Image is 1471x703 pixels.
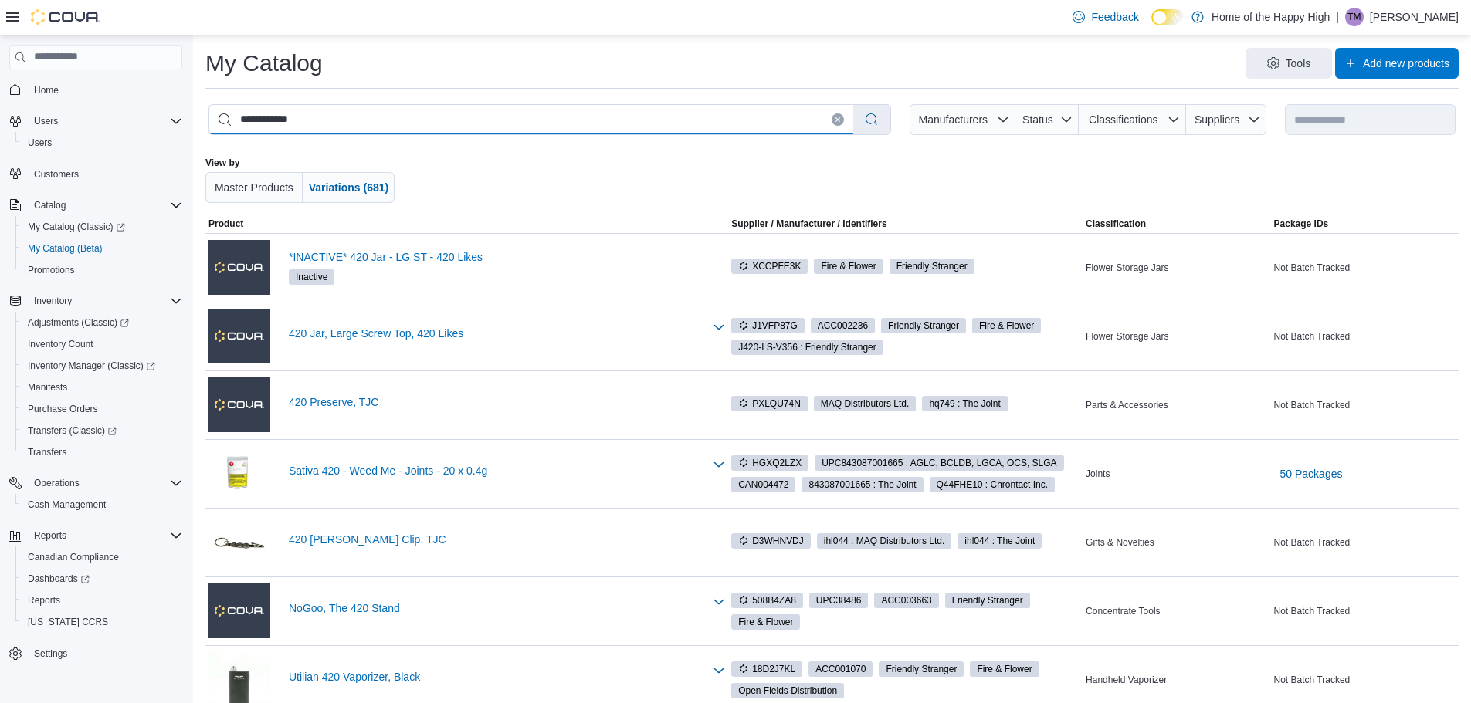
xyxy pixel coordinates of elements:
[888,319,959,333] span: Friendly Stranger
[1091,9,1138,25] span: Feedback
[1271,602,1459,620] div: Not Batch Tracked
[930,477,1056,492] span: Q44FHE10 : Chrontact Inc.
[28,164,182,184] span: Customers
[22,569,96,588] a: Dashboards
[890,259,974,274] span: Friendly Stranger
[22,421,182,440] span: Transfers (Classic)
[1271,671,1459,689] div: Not Batch Tracked
[731,318,805,333] span: J1VFP87G
[738,319,798,333] span: J1VFP87G
[208,218,243,230] span: Product
[34,477,80,489] span: Operations
[929,397,1000,411] span: hq749 : The Joint
[22,443,182,461] span: Transfers
[28,338,93,350] span: Inventory Count
[22,495,112,514] a: Cash Management
[731,593,803,608] span: 508B4ZA8
[22,218,182,236] span: My Catalog (Classic)
[738,259,801,273] span: XCCPFE3K
[289,602,703,614] a: NoGoo, The 420 Stand
[28,616,108,628] span: [US_STATE] CCRS
[34,115,58,127] span: Users
[1083,465,1270,483] div: Joints
[1015,104,1080,135] button: Status
[289,533,703,546] a: 420 [PERSON_NAME] Clip, TJC
[289,251,703,263] a: *INACTIVE* 420 Jar - LG ST - 420 Likes
[832,113,844,126] button: Clear input
[22,239,182,258] span: My Catalog (Beta)
[22,313,135,332] a: Adjustments (Classic)
[15,355,188,377] a: Inventory Manager (Classic)
[22,261,182,279] span: Promotions
[731,396,808,411] span: PXLQU74N
[952,593,1023,607] span: Friendly Stranger
[1271,259,1459,277] div: Not Batch Tracked
[738,456,802,470] span: HGXQ2LZX
[977,662,1032,676] span: Fire & Flower
[3,525,188,546] button: Reports
[289,327,703,340] a: 420 Jar, Large Screw Top, 420 Likes
[28,196,72,215] button: Catalog
[1151,25,1152,26] span: Dark Mode
[22,357,182,375] span: Inventory Manager (Classic)
[28,360,155,372] span: Inventory Manager (Classic)
[1079,104,1186,135] button: Classifications
[738,534,804,548] span: D3WHNVDJ
[710,218,886,230] span: Supplier / Manufacturer / Identifiers
[22,335,100,353] a: Inventory Count
[731,477,795,492] span: CAN004472
[1336,8,1339,26] p: |
[28,526,73,545] button: Reports
[28,403,98,415] span: Purchase Orders
[22,378,73,397] a: Manifests
[738,662,795,676] span: 18D2J7KL
[1083,602,1270,620] div: Concentrate Tools
[22,335,182,353] span: Inventory Count
[822,456,1056,470] span: UPC 843087001665 : AGLC, BCLDB, LGCA, OCS, SLGA
[28,644,73,663] a: Settings
[28,474,86,492] button: Operations
[34,199,66,211] span: Catalog
[874,593,938,608] span: ACC003663
[22,591,182,610] span: Reports
[15,333,188,355] button: Inventory Count
[28,165,85,184] a: Customers
[22,218,131,236] a: My Catalog (Classic)
[1083,671,1270,689] div: Handheld Vaporizer
[886,662,957,676] span: Friendly Stranger
[208,512,270,573] img: 420 Roach Clip, TJC
[34,168,79,181] span: Customers
[731,259,808,274] span: XCCPFE3K
[1083,327,1270,346] div: Flower Storage Jars
[28,316,129,329] span: Adjustments (Classic)
[15,377,188,398] button: Manifests
[28,112,182,130] span: Users
[3,290,188,312] button: Inventory
[31,9,100,25] img: Cova
[208,583,270,637] img: NoGoo, The 420 Stand
[22,378,182,397] span: Manifests
[208,240,270,294] img: *INACTIVE* 420 Jar - LG ST - 420 Likes
[1271,533,1459,552] div: Not Batch Tracked
[205,48,323,79] h1: My Catalog
[28,242,103,255] span: My Catalog (Beta)
[738,478,788,492] span: CAN004472
[731,533,811,549] span: D3WHNVDJ
[9,73,182,698] nav: Complex example
[22,613,182,631] span: Washington CCRS
[821,397,910,411] span: MAQ Distributors Ltd.
[1086,218,1146,230] span: Classification
[22,548,182,566] span: Canadian Compliance
[289,396,703,408] a: 420 Preserve, TJC
[1066,2,1144,32] a: Feedback
[1195,113,1239,126] span: Suppliers
[289,671,703,683] a: Utilian 420 Vaporizer, Black
[1363,56,1449,71] span: Add new products
[1274,218,1329,230] span: Package IDs
[28,499,106,511] span: Cash Management
[1347,8,1361,26] span: TM
[15,590,188,611] button: Reports
[28,446,66,458] span: Transfers
[1246,48,1332,79] button: Tools
[3,472,188,494] button: Operations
